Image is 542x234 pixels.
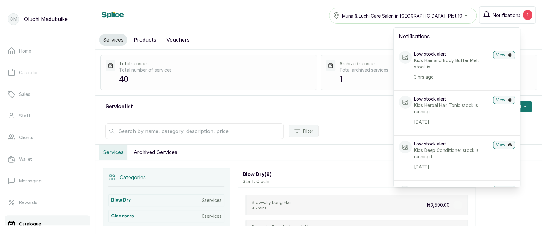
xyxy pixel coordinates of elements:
[105,103,133,110] h2: Service list
[493,12,520,18] span: Notifications
[289,125,319,137] button: Filter
[5,194,90,211] a: Rewards
[19,221,41,227] p: Catalogue
[19,199,37,206] p: Rewards
[19,91,30,97] p: Sales
[414,141,491,147] p: Low stock alert
[105,123,284,139] input: Search by name, category, description, price
[414,96,491,102] p: Low stock alert
[111,213,134,219] h3: Cleansers
[243,178,271,185] p: Staff: Oluchi
[413,186,491,211] p: Titi booked Pre Wash - Ayurvedic with 3 Herbs, Styling - Cornrows without Extension , Wash Deep C...
[19,48,31,54] p: Home
[130,34,160,46] button: Products
[252,206,292,211] p: 45 mins
[120,174,146,181] p: Categories
[414,74,491,80] p: 3 hrs ago
[329,8,477,24] button: Muna & Luchi Care Salon in [GEOGRAPHIC_DATA], Plot 10
[5,107,90,125] a: Staff
[414,164,491,170] p: [DATE]
[130,145,181,160] button: Archived Services
[163,34,193,46] button: Vouchers
[19,156,32,162] p: Wallet
[414,57,491,70] p: Kids Hair and Body Butter Melt stock is ...
[19,69,38,76] p: Calendar
[111,197,131,203] h3: Blow Dry
[5,150,90,168] a: Wallet
[243,171,271,178] h3: Blow Dry ( 2 )
[303,128,313,134] span: Filter
[493,186,515,194] button: View
[342,12,462,19] span: Muna & Luchi Care Salon in [GEOGRAPHIC_DATA], Plot 10
[339,60,532,67] p: Archived services
[19,113,30,119] p: Staff
[427,202,450,208] p: ₦3,500.00
[479,6,536,24] button: Notifications1
[414,119,491,125] p: [DATE]
[19,178,42,184] p: Messaging
[5,215,90,233] a: Catalogue
[119,73,311,85] p: 40
[414,147,491,160] p: Kids Deep Conditioner stock is running l...
[24,15,68,23] p: Oluchi Madubuike
[252,199,292,211] div: Blow-dry Long Hair45 mins
[5,129,90,146] a: Clients
[414,51,491,57] p: Low stock alert
[414,102,491,115] p: Kids Herbal Hair Tonic stock is running ...
[119,60,311,67] p: Total services
[5,64,90,82] a: Calendar
[523,10,532,20] div: 1
[339,67,532,73] p: Total archived services
[202,197,222,203] p: 2 services
[19,134,33,141] p: Clients
[202,213,222,219] p: 0 services
[493,141,515,149] button: View
[10,16,17,22] p: OM
[5,42,90,60] a: Home
[119,67,311,73] p: Total number of services
[399,33,515,40] h2: Notifications
[493,96,515,104] button: View
[339,73,532,85] p: 1
[99,34,127,46] button: Services
[5,85,90,103] a: Sales
[252,224,313,230] p: Blow-dry Regular Length Hair
[99,145,127,160] button: Services
[252,199,292,206] p: Blow-dry Long Hair
[493,51,515,59] button: View
[5,172,90,190] a: Messaging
